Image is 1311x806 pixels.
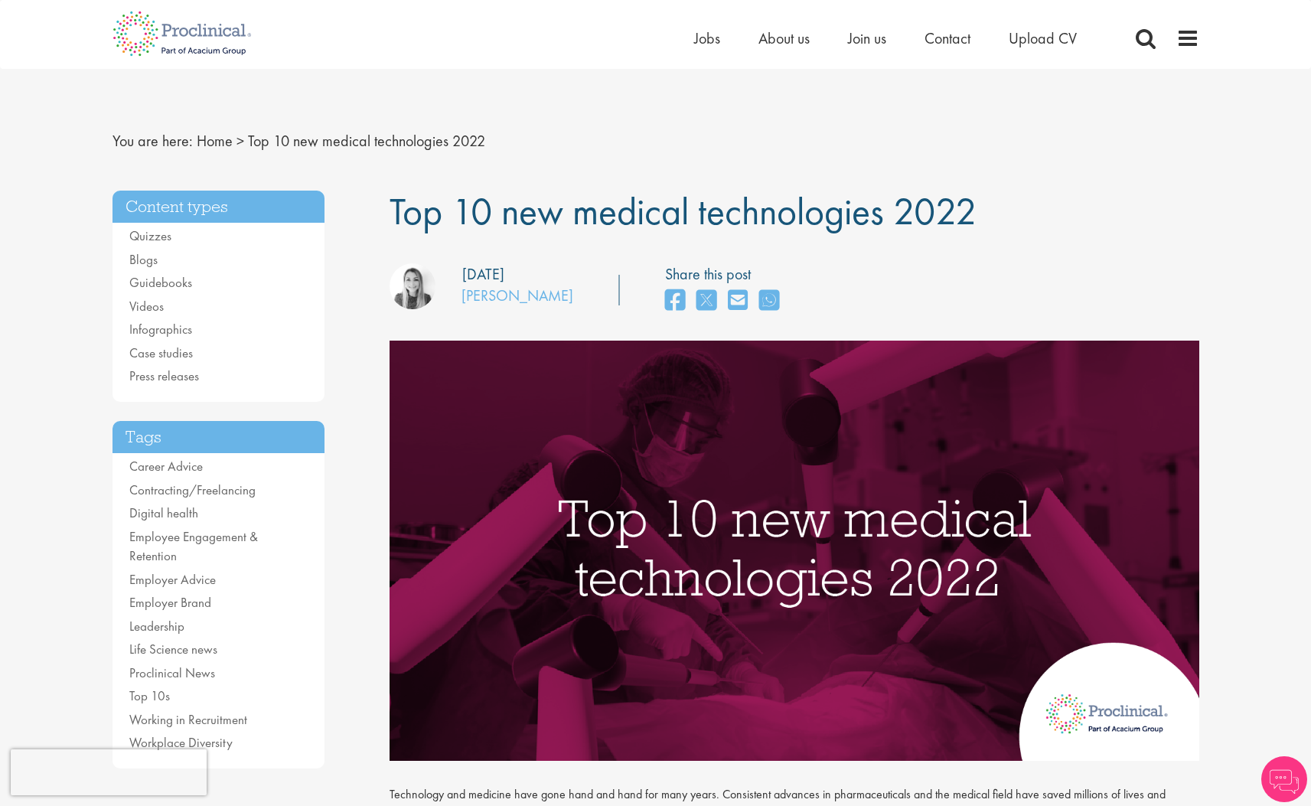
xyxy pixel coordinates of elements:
a: Digital health [129,504,198,521]
a: Guidebooks [129,274,192,291]
h3: Tags [113,421,325,454]
a: Working in Recruitment [129,711,247,728]
a: share on twitter [696,285,716,318]
a: share on facebook [665,285,685,318]
span: > [236,131,244,151]
iframe: reCAPTCHA [11,749,207,795]
a: Employee Engagement & Retention [129,528,258,565]
a: Employer Brand [129,594,211,611]
div: [DATE] [462,263,504,286]
span: Top 10 new medical technologies 2022 [248,131,485,151]
h3: Content types [113,191,325,224]
label: Share this post [665,263,787,286]
a: Leadership [129,618,184,635]
a: Join us [848,28,886,48]
span: You are here: [113,131,193,151]
a: Employer Advice [129,571,216,588]
a: Press releases [129,367,199,384]
a: Top 10s [129,687,170,704]
a: [PERSON_NAME] [461,286,573,305]
a: Jobs [694,28,720,48]
a: Blogs [129,251,158,268]
a: Contracting/Freelancing [129,481,256,498]
span: Top 10 new medical technologies 2022 [390,187,977,236]
a: Upload CV [1009,28,1077,48]
a: breadcrumb link [197,131,233,151]
img: Hannah Burke [390,263,435,309]
a: Contact [925,28,970,48]
a: share on whats app [759,285,779,318]
a: About us [758,28,810,48]
a: Quizzes [129,227,171,244]
a: Infographics [129,321,192,338]
a: share on email [728,285,748,318]
a: Life Science news [129,641,217,658]
a: Career Advice [129,458,203,475]
img: Chatbot [1261,756,1307,802]
a: Workplace Diversity [129,734,233,751]
a: Proclinical News [129,664,215,681]
a: Videos [129,298,164,315]
a: Case studies [129,344,193,361]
